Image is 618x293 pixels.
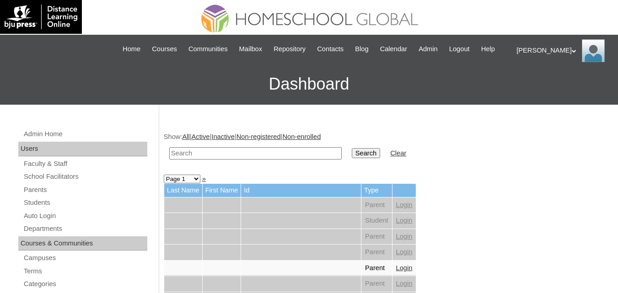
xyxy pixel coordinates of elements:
div: Users [18,142,147,156]
a: Home [118,44,145,54]
img: Ariane Ebuen [582,39,605,62]
span: Help [481,44,495,54]
td: Id [241,184,361,197]
a: Faculty & Staff [23,158,147,170]
span: Blog [355,44,368,54]
h3: Dashboard [5,64,613,105]
td: First Name [203,184,241,197]
td: Last Name [164,184,202,197]
span: Admin [419,44,438,54]
td: Parent [361,245,392,260]
a: Contacts [312,44,348,54]
img: logo-white.png [5,5,77,29]
a: Communities [184,44,232,54]
a: Mailbox [235,44,267,54]
a: Login [396,280,413,287]
a: Active [192,133,210,140]
a: School Facilitators [23,171,147,182]
a: Parents [23,184,147,196]
a: Admin [414,44,442,54]
a: Non-registered [236,133,281,140]
a: Non-enrolled [282,133,321,140]
a: Help [477,44,500,54]
div: Courses & Communities [18,236,147,251]
a: Terms [23,266,147,277]
a: Login [396,217,413,224]
a: Repository [269,44,310,54]
td: Type [361,184,392,197]
span: Communities [188,44,228,54]
span: Courses [152,44,177,54]
a: Calendar [376,44,412,54]
a: Admin Home [23,128,147,140]
input: Search [352,148,380,158]
td: Parent [361,229,392,245]
a: Auto Login [23,210,147,222]
a: Clear [390,149,406,157]
div: [PERSON_NAME] [516,39,609,62]
span: Calendar [380,44,407,54]
td: Student [361,213,392,229]
input: Search [169,147,342,160]
a: All [182,133,189,140]
a: Blog [350,44,373,54]
span: Logout [449,44,470,54]
div: Show: | | | | [164,132,609,165]
td: Parent [361,276,392,292]
span: Home [123,44,140,54]
a: Inactive [211,133,235,140]
a: » [202,175,206,182]
td: Parent [361,261,392,276]
a: Campuses [23,252,147,264]
a: Login [396,264,413,272]
a: Logout [445,44,474,54]
td: Parent [361,197,392,213]
a: Students [23,197,147,208]
span: Mailbox [239,44,263,54]
a: Categories [23,278,147,290]
span: Repository [274,44,306,54]
a: Login [396,201,413,208]
a: Login [396,233,413,240]
a: Login [396,248,413,256]
a: Courses [147,44,182,54]
span: Contacts [317,44,344,54]
a: Departments [23,223,147,234]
